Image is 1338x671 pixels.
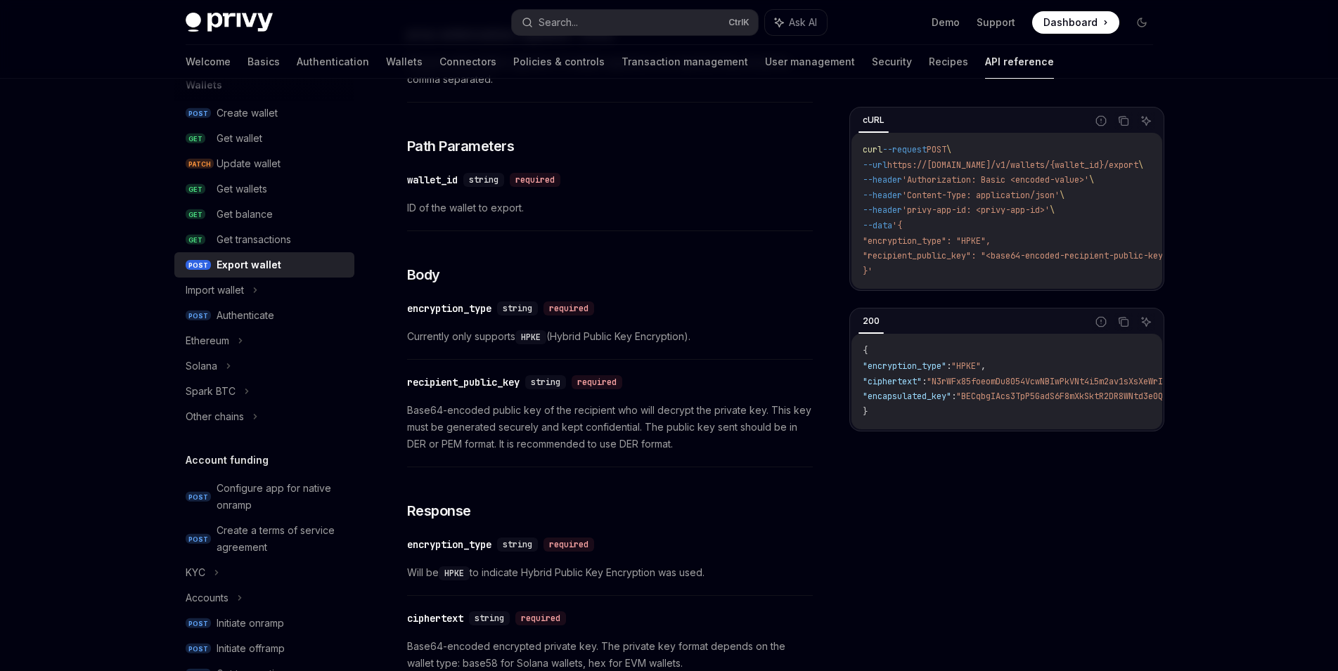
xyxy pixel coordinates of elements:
[186,45,231,79] a: Welcome
[863,406,868,417] span: }
[902,204,1050,216] span: 'privy-app-id: <privy-app-id>'
[572,375,622,389] div: required
[951,360,981,372] span: "HPKE"
[217,480,346,514] div: Configure app for native onramp
[863,391,951,402] span: "encapsulated_key"
[863,235,991,247] span: "encryption_type": "HPKE",
[1137,313,1155,331] button: Ask AI
[186,644,211,654] span: POST
[531,377,560,388] span: string
[174,611,354,636] a: POSTInitiate onramp
[217,155,281,172] div: Update wallet
[407,564,813,581] span: Will be to indicate Hybrid Public Key Encryption was used.
[217,231,291,248] div: Get transactions
[186,618,211,629] span: POST
[407,611,463,625] div: ciphertext
[863,220,892,231] span: --data
[174,202,354,227] a: GETGet balance
[858,313,884,330] div: 200
[932,15,960,30] a: Demo
[217,105,278,122] div: Create wallet
[186,184,205,195] span: GET
[186,589,229,606] div: Accounts
[407,136,515,156] span: Path Parameters
[946,360,951,372] span: :
[439,45,496,79] a: Connectors
[515,330,546,344] code: HPKE
[407,538,491,552] div: encryption_type
[186,332,229,349] div: Ethereum
[174,176,354,202] a: GETGet wallets
[863,376,922,387] span: "ciphertext"
[765,10,827,35] button: Ask AI
[174,252,354,278] a: POSTExport wallet
[174,476,354,518] a: POSTConfigure app for native onramp
[1092,313,1110,331] button: Report incorrect code
[186,564,205,581] div: KYC
[1050,204,1055,216] span: \
[407,301,491,315] div: encryption_type
[503,303,532,314] span: string
[386,45,423,79] a: Wallets
[186,492,211,502] span: POST
[1137,112,1155,130] button: Ask AI
[1032,11,1119,34] a: Dashboard
[186,311,211,321] span: POST
[503,539,532,550] span: string
[872,45,912,79] a: Security
[217,130,262,147] div: Get wallet
[186,133,205,144] span: GET
[247,45,280,79] a: Basics
[728,17,750,28] span: Ctrl K
[892,220,902,231] span: '{
[1114,313,1133,331] button: Copy the contents from the code block
[217,181,267,197] div: Get wallets
[186,108,211,119] span: POST
[217,256,281,273] div: Export wallet
[186,13,273,32] img: dark logo
[863,159,887,171] span: --url
[863,250,1173,261] span: "recipient_public_key": "<base64-encoded-recipient-public-key>"
[186,408,244,425] div: Other chains
[863,204,902,216] span: --header
[174,126,354,151] a: GETGet wallet
[902,174,1089,185] span: 'Authorization: Basic <encoded-value>'
[513,45,605,79] a: Policies & controls
[543,538,594,552] div: required
[927,144,946,155] span: POST
[186,159,214,169] span: PATCH
[765,45,855,79] a: User management
[407,265,440,285] span: Body
[217,615,284,632] div: Initiate onramp
[407,501,471,521] span: Response
[863,345,868,356] span: {
[622,45,748,79] a: Transaction management
[1092,112,1110,130] button: Report incorrect code
[1089,174,1094,185] span: \
[951,391,956,402] span: :
[407,375,520,389] div: recipient_public_key
[186,452,269,469] h5: Account funding
[186,235,205,245] span: GET
[543,301,594,315] div: required
[186,358,217,374] div: Solana
[1131,11,1153,34] button: Toggle dark mode
[887,159,1138,171] span: https://[DOMAIN_NAME]/v1/wallets/{wallet_id}/export
[186,209,205,220] span: GET
[981,360,986,372] span: ,
[174,100,354,126] a: POSTCreate wallet
[789,15,817,30] span: Ask AI
[217,307,274,324] div: Authenticate
[174,151,354,176] a: PATCHUpdate wallet
[922,376,927,387] span: :
[217,522,346,556] div: Create a terms of service agreement
[469,174,498,185] span: string
[985,45,1054,79] a: API reference
[863,190,902,201] span: --header
[946,144,951,155] span: \
[927,376,1252,387] span: "N3rWFx85foeomDu8054VcwNBIwPkVNt4i5m2av1sXsXeWrIicVGwutFist12MmnI"
[882,144,927,155] span: --request
[186,260,211,271] span: POST
[510,173,560,187] div: required
[407,328,813,345] span: Currently only supports (Hybrid Public Key Encryption).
